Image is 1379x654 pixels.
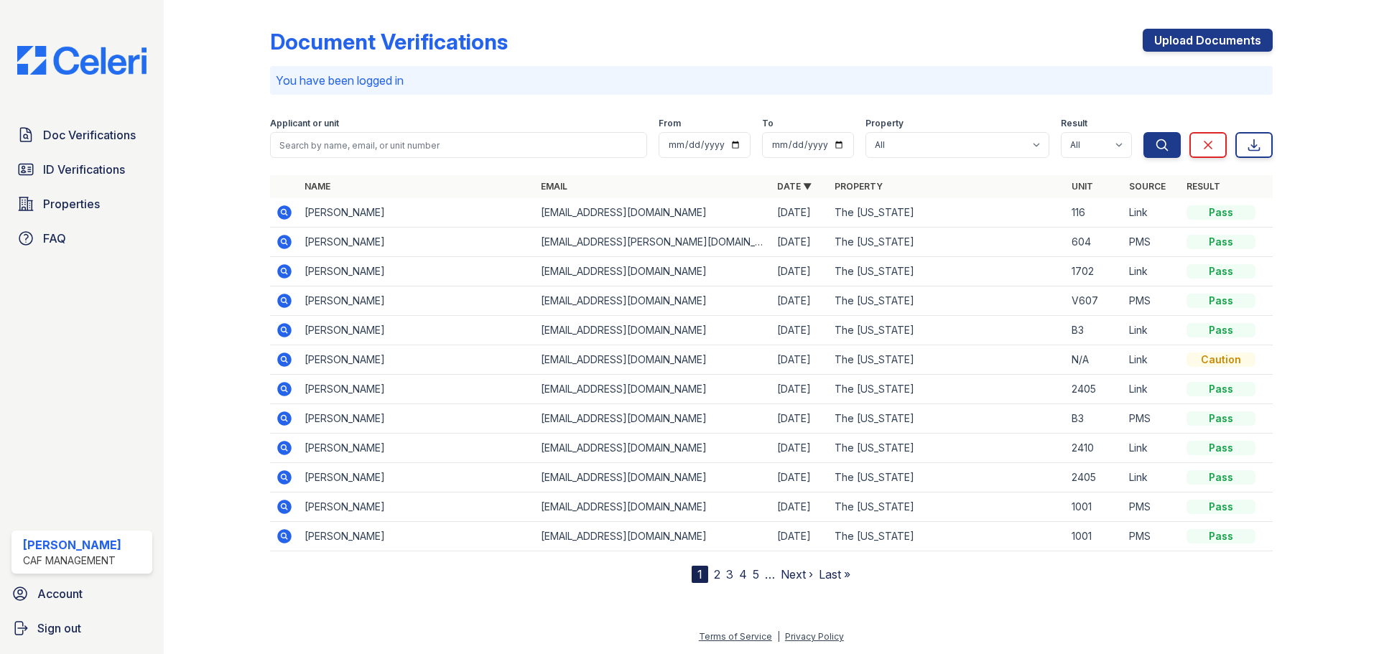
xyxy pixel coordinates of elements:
td: The [US_STATE] [829,345,1065,375]
td: 2405 [1066,463,1123,492]
div: Pass [1187,235,1255,249]
td: [PERSON_NAME] [299,345,535,375]
td: B3 [1066,404,1123,434]
span: Account [37,585,83,602]
img: CE_Logo_Blue-a8612792a0a2168367f1c8372b55b34899dd931a85d93a1a3d3e32e68fde9ad4.png [6,46,158,75]
label: Applicant or unit [270,118,339,129]
a: 4 [739,567,747,581]
td: [DATE] [771,316,829,345]
td: The [US_STATE] [829,492,1065,522]
td: [EMAIL_ADDRESS][DOMAIN_NAME] [535,345,771,375]
div: Pass [1187,441,1255,455]
a: Email [541,181,567,192]
span: … [765,566,775,583]
label: From [659,118,681,129]
div: Pass [1187,205,1255,220]
td: PMS [1123,404,1181,434]
td: PMS [1123,522,1181,551]
td: [DATE] [771,434,829,463]
td: [DATE] [771,463,829,492]
td: [DATE] [771,522,829,551]
td: The [US_STATE] [829,463,1065,492]
div: Pass [1187,264,1255,279]
td: The [US_STATE] [829,286,1065,316]
div: [PERSON_NAME] [23,536,121,553]
span: ID Verifications [43,161,125,178]
td: The [US_STATE] [829,404,1065,434]
div: | [777,631,780,642]
td: [EMAIL_ADDRESS][DOMAIN_NAME] [535,434,771,463]
td: [DATE] [771,375,829,404]
td: [PERSON_NAME] [299,198,535,228]
td: [DATE] [771,286,829,316]
span: Properties [43,195,100,212]
td: [EMAIL_ADDRESS][PERSON_NAME][DOMAIN_NAME] [535,228,771,257]
div: Pass [1187,382,1255,396]
p: You have been logged in [276,72,1267,89]
td: Link [1123,345,1181,375]
td: Link [1123,434,1181,463]
span: FAQ [43,230,66,247]
a: Unit [1072,181,1093,192]
a: 5 [753,567,759,581]
a: 3 [726,567,733,581]
td: [PERSON_NAME] [299,404,535,434]
a: Name [305,181,330,192]
td: 1001 [1066,522,1123,551]
td: The [US_STATE] [829,434,1065,463]
td: Link [1123,463,1181,492]
td: [EMAIL_ADDRESS][DOMAIN_NAME] [535,463,771,492]
a: Account [6,579,158,608]
label: To [762,118,774,129]
a: Upload Documents [1143,29,1273,52]
td: [PERSON_NAME] [299,434,535,463]
td: Link [1123,198,1181,228]
td: [PERSON_NAME] [299,286,535,316]
td: [DATE] [771,257,829,286]
td: 2405 [1066,375,1123,404]
td: 604 [1066,228,1123,257]
label: Result [1061,118,1087,129]
div: Pass [1187,500,1255,514]
td: The [US_STATE] [829,228,1065,257]
a: Date ▼ [777,181,812,192]
td: B3 [1066,316,1123,345]
td: [PERSON_NAME] [299,316,535,345]
td: [DATE] [771,228,829,257]
a: Privacy Policy [785,631,844,642]
td: The [US_STATE] [829,375,1065,404]
td: [EMAIL_ADDRESS][DOMAIN_NAME] [535,257,771,286]
span: Sign out [37,620,81,637]
a: Sign out [6,614,158,643]
td: N/A [1066,345,1123,375]
td: [PERSON_NAME] [299,492,535,522]
td: Link [1123,257,1181,286]
div: Document Verifications [270,29,508,55]
a: Doc Verifications [11,121,152,149]
td: PMS [1123,286,1181,316]
a: Next › [781,567,813,581]
td: 2410 [1066,434,1123,463]
td: [EMAIL_ADDRESS][DOMAIN_NAME] [535,316,771,345]
td: PMS [1123,492,1181,522]
a: 2 [714,567,720,581]
label: Property [865,118,904,129]
div: 1 [692,566,708,583]
div: Pass [1187,323,1255,337]
a: Property [835,181,883,192]
td: [PERSON_NAME] [299,522,535,551]
a: ID Verifications [11,155,152,184]
td: [PERSON_NAME] [299,228,535,257]
td: [DATE] [771,198,829,228]
td: [EMAIL_ADDRESS][DOMAIN_NAME] [535,492,771,522]
td: The [US_STATE] [829,257,1065,286]
td: The [US_STATE] [829,522,1065,551]
span: Doc Verifications [43,126,136,144]
td: [PERSON_NAME] [299,463,535,492]
a: Source [1129,181,1166,192]
a: Result [1187,181,1220,192]
div: Pass [1187,529,1255,543]
td: [EMAIL_ADDRESS][DOMAIN_NAME] [535,286,771,316]
td: [PERSON_NAME] [299,375,535,404]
